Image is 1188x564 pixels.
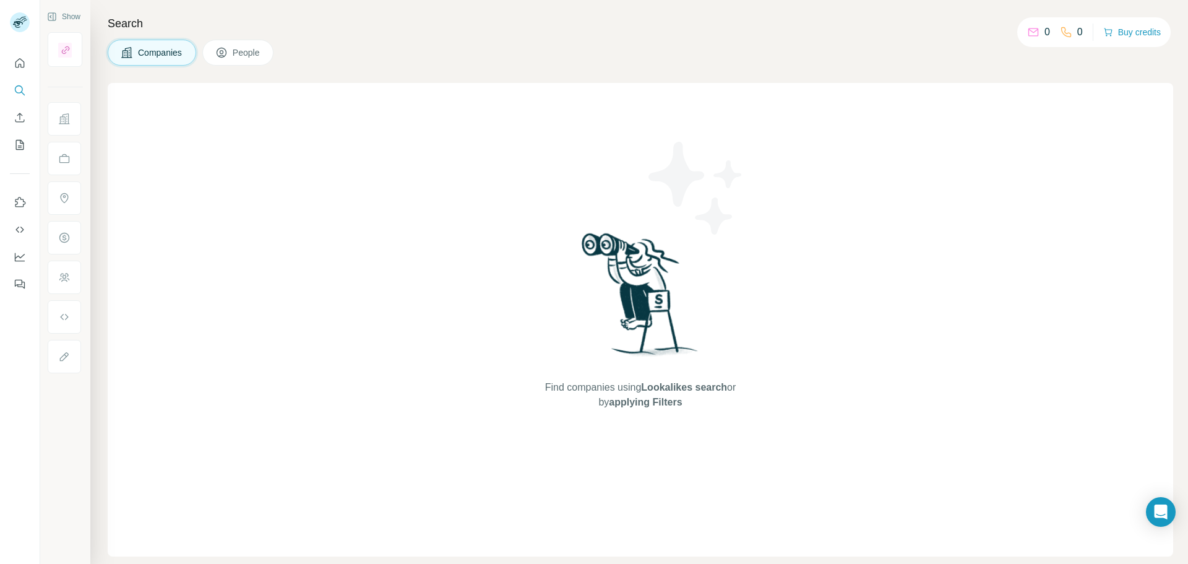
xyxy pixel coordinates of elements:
span: Find companies using or by [541,380,739,410]
h4: Search [108,15,1173,32]
p: 0 [1044,25,1050,40]
span: Companies [138,46,183,59]
span: People [233,46,261,59]
button: Use Surfe on LinkedIn [10,191,30,214]
span: applying Filters [609,397,682,407]
button: Use Surfe API [10,219,30,241]
button: Dashboard [10,246,30,268]
p: 0 [1077,25,1083,40]
span: Lookalikes search [641,382,727,393]
button: Search [10,79,30,102]
button: Quick start [10,52,30,74]
button: Buy credits [1103,24,1161,41]
img: Surfe Illustration - Stars [640,132,752,244]
button: Feedback [10,273,30,295]
button: Enrich CSV [10,106,30,129]
button: My lists [10,134,30,156]
button: Show [38,7,89,26]
div: Open Intercom Messenger [1146,497,1176,527]
img: Surfe Illustration - Woman searching with binoculars [576,230,705,368]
